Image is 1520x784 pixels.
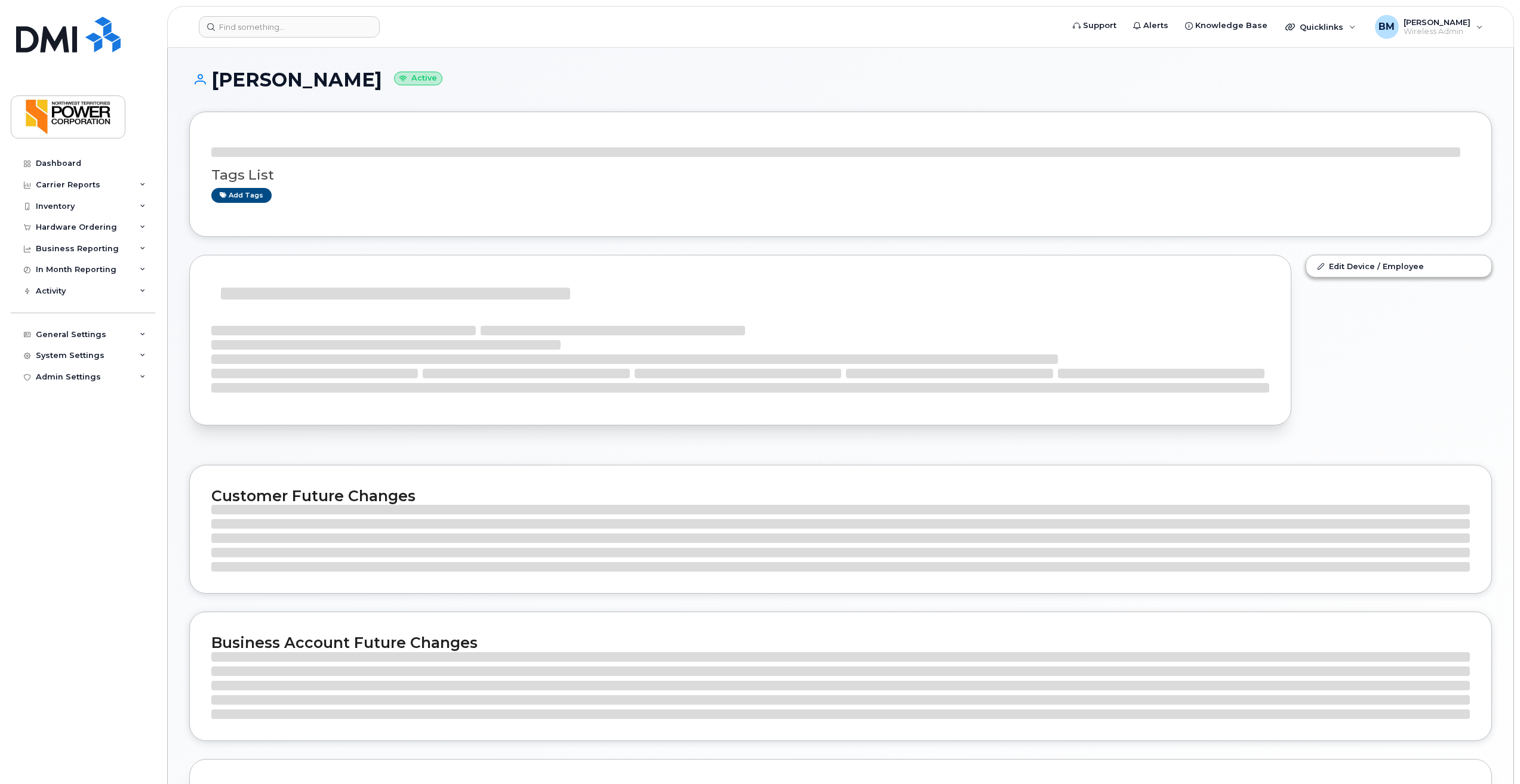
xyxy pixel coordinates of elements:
[211,487,1470,505] h2: Customer Future Changes
[211,634,1470,652] h2: Business Account Future Changes
[211,168,1470,183] h3: Tags List
[189,69,1492,90] h1: [PERSON_NAME]
[1306,255,1491,277] a: Edit Device / Employee
[394,72,442,85] small: Active
[211,188,272,203] a: Add tags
